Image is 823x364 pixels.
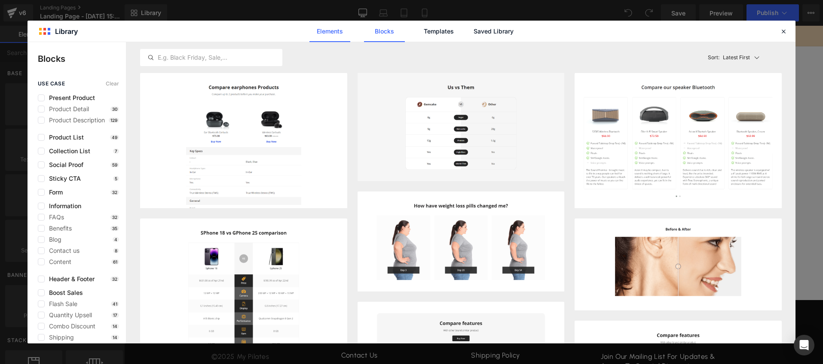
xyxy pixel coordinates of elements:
[318,6,381,14] span: Finally back in Stock
[358,191,565,291] img: image
[113,149,119,154] p: 7
[110,162,119,167] p: 59
[111,301,119,306] p: 41
[473,21,514,42] a: Saved Library
[704,42,782,73] button: Latest FirstSort:Latest First
[105,230,594,236] p: or Drag & Drop elements from left sidebar
[103,30,143,40] span: Contact Us
[45,225,72,232] span: Benefits
[45,334,74,341] span: Shipping
[311,29,388,42] img: My Pilates
[111,259,119,264] p: 61
[45,117,105,124] span: Product Description
[110,135,119,140] p: 49
[113,176,119,181] p: 5
[347,325,396,334] a: Shipping Policy
[103,25,143,45] a: Contact Us
[113,248,119,253] p: 8
[69,25,90,45] a: Home
[45,289,83,296] span: Boost Sales
[110,226,119,231] p: 35
[184,30,214,40] span: Reviews
[45,106,89,112] span: Product Detail
[38,52,126,65] p: Blocks
[45,161,83,168] span: Social Proof
[217,325,254,334] a: Contact Us
[45,236,61,243] span: Blog
[110,106,119,112] p: 30
[477,296,612,307] h2: Get on board
[708,55,719,61] span: Sort:
[364,21,405,42] a: Blocks
[111,312,119,318] p: 17
[217,296,338,307] h2: Company
[109,118,119,123] p: 129
[184,25,214,45] a: Reviews
[723,54,750,61] p: Latest First
[140,73,347,280] img: image
[45,247,80,254] span: Contact us
[141,52,282,63] input: E.g. Black Friday, Sale,...
[477,326,612,345] p: Join Our Mailing List For Updates & Access To Special Discountss
[45,203,81,209] span: Information
[87,296,171,310] img: My Pilates
[69,30,90,40] span: Home
[794,335,814,355] div: Open Intercom Messenger
[575,218,782,310] img: image
[45,276,95,282] span: Header & Footer
[113,237,119,242] p: 4
[347,296,468,307] h2: Information
[110,215,119,220] p: 32
[45,189,63,196] span: Form
[309,21,350,42] a: Elements
[45,94,95,101] span: Present Product
[140,218,347,362] img: image
[105,101,594,111] p: Start building your page
[110,276,119,282] p: 32
[110,190,119,195] p: 32
[45,148,90,155] span: Collection List
[111,324,119,329] p: 14
[45,300,77,307] span: Flash Sale
[87,327,145,335] p: ©2025 My Pilates
[45,214,64,221] span: FAQs
[311,206,388,223] a: Explore Template
[45,312,92,318] span: Quantity Upsell
[45,323,95,330] span: Combo Discount
[106,81,119,87] span: Clear
[156,30,171,40] span: FAQ
[111,335,119,340] p: 14
[358,73,565,181] img: image
[156,25,171,45] a: FAQ
[575,73,782,210] img: image
[45,258,71,265] span: Content
[45,175,81,182] span: Sticky CTA
[45,134,84,141] span: Product List
[38,81,65,87] span: use case
[419,21,459,42] a: Templates
[308,26,392,45] a: My Pilates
